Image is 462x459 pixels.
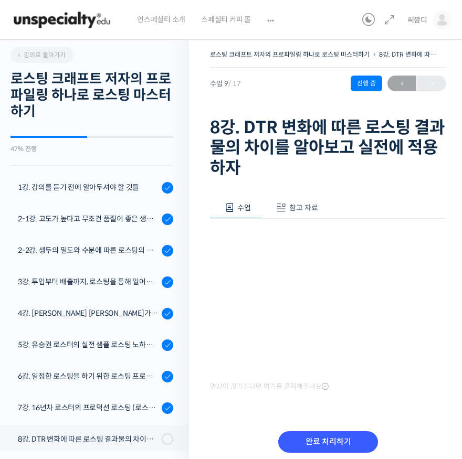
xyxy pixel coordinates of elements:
[18,433,159,445] div: 8강. DTR 변화에 따른 로스팅 결과물의 차이를 알아보고 실전에 적용하자
[387,76,416,91] a: ←이전
[10,146,173,152] div: 47% 진행
[237,203,251,212] span: 수업
[18,244,159,256] div: 2-2강. 생두의 밀도와 수분에 따른 로스팅의 변화 (로스팅을 위한 생두 이론 Part 2)
[18,370,159,382] div: 6강. 일정한 로스팅을 하기 위한 로스팅 프로파일링 노하우
[18,182,159,193] div: 1강. 강의를 듣기 전에 알아두셔야 할 것들
[351,76,382,91] div: 진행 중
[228,79,241,88] span: / 17
[18,307,159,319] div: 4강. [PERSON_NAME] [PERSON_NAME]가 [PERSON_NAME]하는 로스팅 머신의 관리 및 세팅 방법 - 프로밧, 기센
[387,77,416,91] span: ←
[210,118,446,178] h1: 8강. DTR 변화에 따른 로스팅 결과물의 차이를 알아보고 실전에 적용하자
[18,402,159,413] div: 7강. 16년차 로스터의 프로덕션 로스팅 (로스팅 포인트별 브루잉, 에스프레소 로스팅 노하우)
[278,431,378,453] input: 완료 처리하기
[210,382,329,391] span: 영상이 끊기신다면 여기를 클릭해주세요
[289,203,318,212] span: 참고 자료
[10,71,173,120] h2: 로스팅 크래프트 저자의 프로파일링 하나로 로스팅 마스터하기
[16,51,66,59] span: 강의로 돌아가기
[18,276,159,287] div: 3강. 투입부터 배출까지, 로스팅을 통해 일어나는 화학적 변화를 알아야 로스팅이 보인다
[18,339,159,350] div: 5강. 유승권 로스터의 실전 샘플 로스팅 노하우 (에티오피아 워시드 G1)
[210,50,370,58] a: 로스팅 크래프트 저자의 프로파일링 하나로 로스팅 마스터하기
[10,47,73,63] a: 강의로 돌아가기
[407,15,427,25] span: 씨깜디
[18,213,159,225] div: 2-1강. 고도가 높다고 무조건 품질이 좋은 생두가 아닌 이유 (로스팅을 위한 생두 이론 Part 1)
[210,80,241,87] span: 수업 9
